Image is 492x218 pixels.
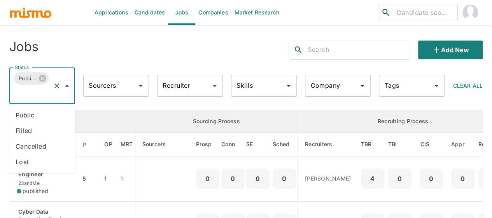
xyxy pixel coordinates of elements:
[209,80,220,91] button: Open
[462,5,478,20] img: Maia Reyes
[249,173,266,184] p: 0
[9,138,75,154] li: Cancelled
[9,7,52,18] img: logo
[119,133,135,156] th: Market Research Total
[364,173,381,184] p: 4
[51,80,62,91] button: Clear
[276,173,293,184] p: 0
[224,173,242,184] p: 0
[359,133,386,156] th: To Be Reviewed
[135,133,196,156] th: Sourcers
[449,133,476,156] th: Approved
[9,154,75,170] li: Lost
[14,74,40,83] span: Published
[418,41,483,59] button: Add new
[413,133,449,156] th: Client Interview Scheduled
[9,123,75,138] li: Filled
[9,107,75,123] li: Public
[308,44,410,56] input: Search
[9,39,39,55] h4: Jobs
[245,133,271,156] th: Sent Emails
[199,173,216,184] p: 0
[423,173,440,184] p: 0
[119,156,135,202] td: 1
[283,80,294,91] button: Open
[82,140,96,149] span: P
[394,7,454,18] input: Candidate search
[135,80,146,91] button: Open
[453,82,483,89] span: Clear All
[81,156,98,202] td: 5
[98,133,119,156] th: Open Positions
[298,133,359,156] th: Recruiters
[271,133,298,156] th: Sched
[454,173,471,184] p: 0
[386,133,413,156] th: To Be Interviewed
[15,64,29,71] label: Status
[14,72,49,85] div: Published
[431,80,442,91] button: Open
[391,173,408,184] p: 0
[221,133,245,156] th: Connections
[81,133,98,156] th: Priority
[23,187,48,195] span: published
[357,80,368,91] button: Open
[196,133,221,156] th: Prospects
[289,41,308,59] button: search
[61,80,72,91] button: Close
[135,110,298,133] th: Sourcing Process
[305,175,353,183] p: [PERSON_NAME]
[17,180,40,186] span: 23andMe
[98,156,119,202] td: 1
